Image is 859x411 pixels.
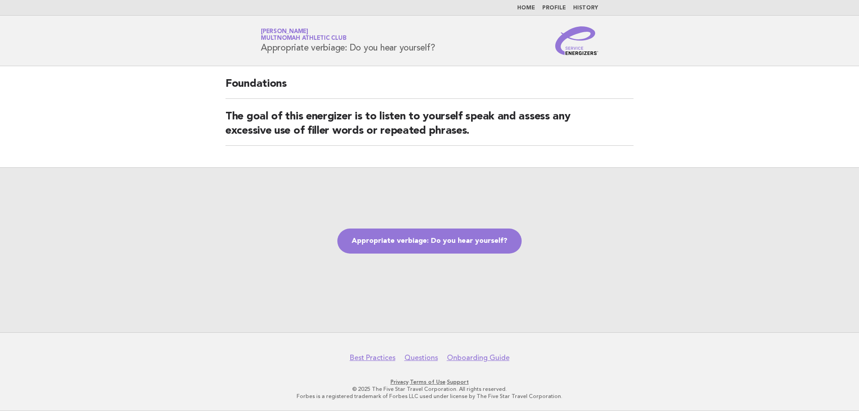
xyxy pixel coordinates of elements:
a: Best Practices [350,353,395,362]
a: Privacy [391,379,408,385]
a: Home [517,5,535,11]
a: Onboarding Guide [447,353,510,362]
span: Multnomah Athletic Club [261,36,346,42]
p: · · [156,378,703,386]
a: Appropriate verbiage: Do you hear yourself? [337,229,522,254]
img: Service Energizers [555,26,598,55]
h1: Appropriate verbiage: Do you hear yourself? [261,29,435,52]
a: Questions [404,353,438,362]
h2: The goal of this energizer is to listen to yourself speak and assess any excessive use of filler ... [225,110,634,146]
h2: Foundations [225,77,634,99]
a: Profile [542,5,566,11]
a: [PERSON_NAME]Multnomah Athletic Club [261,29,346,41]
a: Support [447,379,469,385]
p: © 2025 The Five Star Travel Corporation. All rights reserved. [156,386,703,393]
p: Forbes is a registered trademark of Forbes LLC used under license by The Five Star Travel Corpora... [156,393,703,400]
a: Terms of Use [410,379,446,385]
a: History [573,5,598,11]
